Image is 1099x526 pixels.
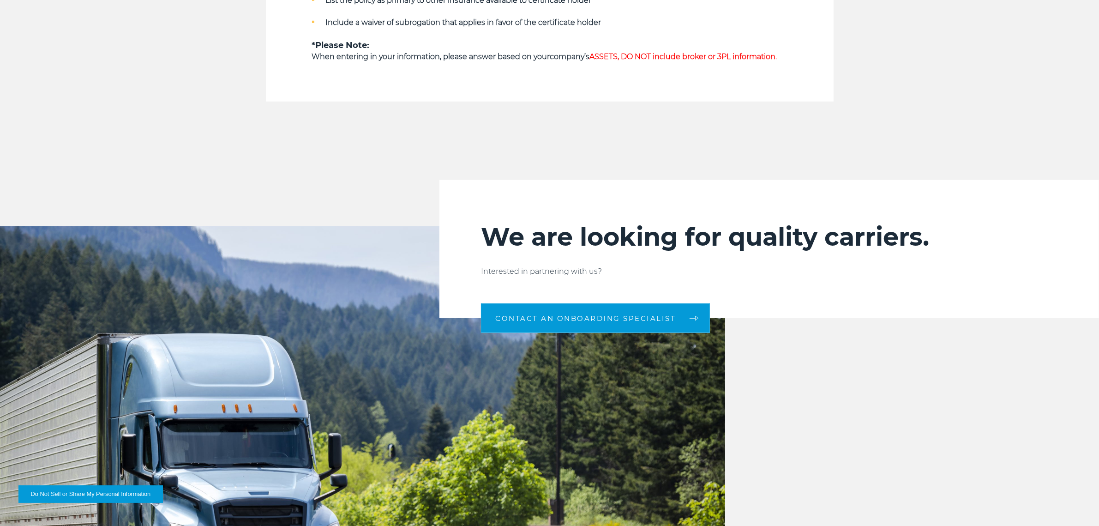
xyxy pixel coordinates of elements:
strong: When entering in your information, please answer based on your [312,52,550,61]
span: CONTACT AN ONBOARDING SPECIALIST [495,315,676,322]
h2: We are looking for quality carriers. [481,222,1057,252]
p: Interested in partnering with us? [481,266,1057,277]
strong: *Please Note: [312,40,370,50]
strong: company’s [550,52,777,61]
span: ASSETS, DO NOT include broker or 3PL information. [590,52,777,61]
button: Do Not Sell or Share My Personal Information [18,485,163,503]
a: CONTACT AN ONBOARDING SPECIALIST arrow arrow [481,303,710,333]
strong: Include a waiver of subrogation that applies in favor of the certificate holder [326,18,601,27]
